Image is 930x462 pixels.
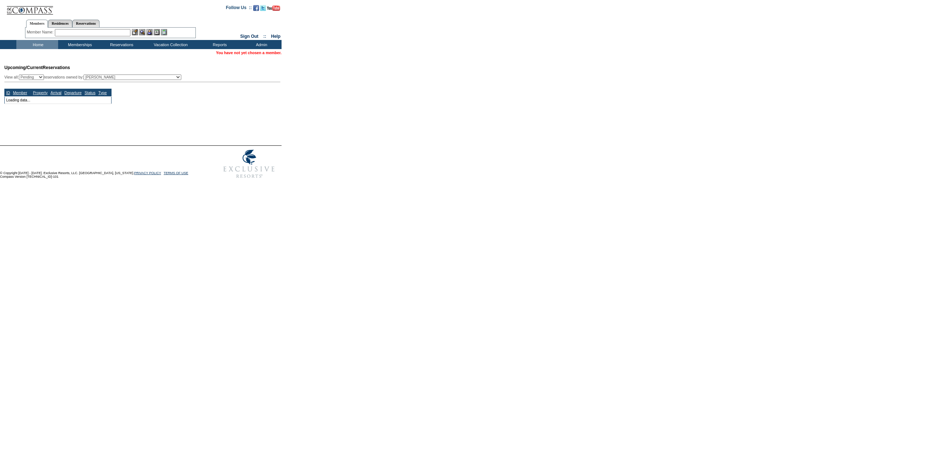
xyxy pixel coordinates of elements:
[16,40,58,49] td: Home
[198,40,240,49] td: Reports
[142,40,198,49] td: Vacation Collection
[164,171,189,175] a: TERMS OF USE
[27,29,55,35] div: Member Name:
[134,171,161,175] a: PRIVACY POLICY
[13,91,27,95] a: Member
[253,7,259,12] a: Become our fan on Facebook
[72,20,100,27] a: Reservations
[85,91,96,95] a: Status
[98,91,107,95] a: Type
[217,146,282,182] img: Exclusive Resorts
[5,96,112,104] td: Loading data...
[58,40,100,49] td: Memberships
[226,4,252,13] td: Follow Us ::
[26,20,48,28] a: Members
[33,91,48,95] a: Property
[161,29,167,35] img: b_calculator.gif
[4,65,43,70] span: Upcoming/Current
[4,65,70,70] span: Reservations
[267,5,280,11] img: Subscribe to our YouTube Channel
[100,40,142,49] td: Reservations
[240,40,282,49] td: Admin
[4,75,185,80] div: View all: reservations owned by:
[50,91,61,95] a: Arrival
[240,34,258,39] a: Sign Out
[271,34,280,39] a: Help
[132,29,138,35] img: b_edit.gif
[260,5,266,11] img: Follow us on Twitter
[6,91,10,95] a: ID
[260,7,266,12] a: Follow us on Twitter
[48,20,72,27] a: Residences
[253,5,259,11] img: Become our fan on Facebook
[263,34,266,39] span: ::
[64,91,81,95] a: Departure
[146,29,153,35] img: Impersonate
[154,29,160,35] img: Reservations
[216,51,282,55] span: You have not yet chosen a member.
[267,7,280,12] a: Subscribe to our YouTube Channel
[139,29,145,35] img: View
